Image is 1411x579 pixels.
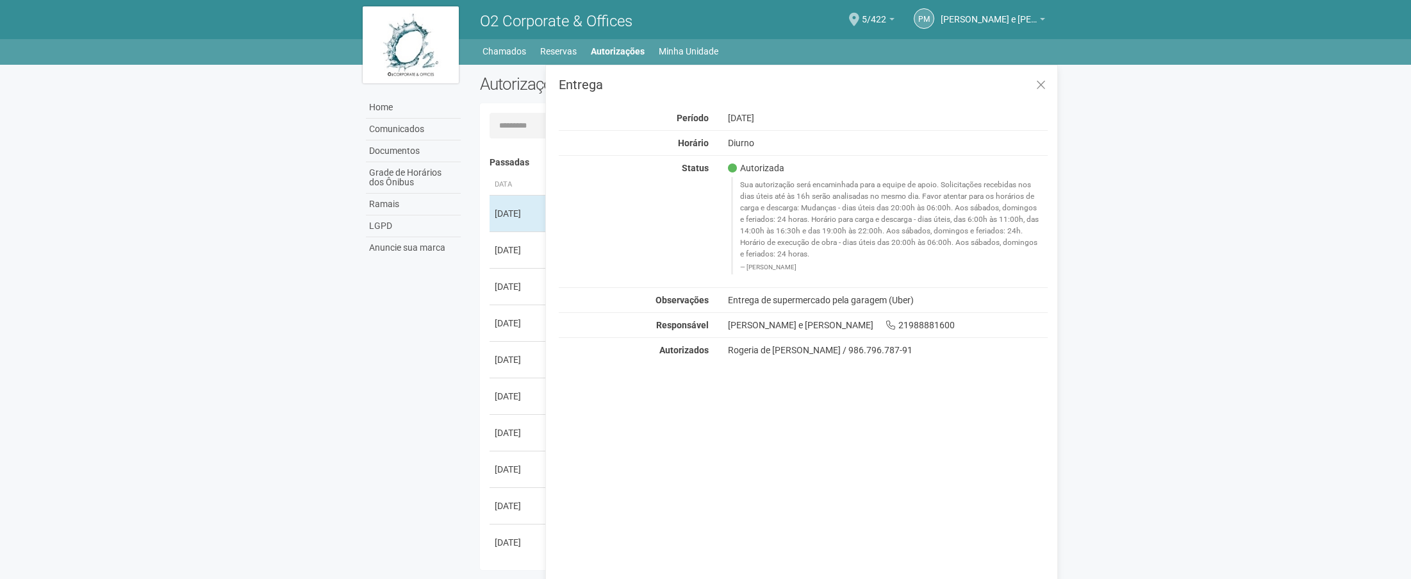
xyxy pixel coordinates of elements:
[718,319,1057,331] div: [PERSON_NAME] e [PERSON_NAME] 21988881600
[363,6,459,83] img: logo.jpg
[540,42,577,60] a: Reservas
[495,463,542,476] div: [DATE]
[495,353,542,366] div: [DATE]
[366,162,461,194] a: Grade de Horários dos Ônibus
[490,158,1039,167] h4: Passadas
[495,536,542,549] div: [DATE]
[731,177,1048,274] blockquote: Sua autorização será encaminhada para a equipe de apoio. Solicitações recebidas nos dias úteis at...
[490,174,547,196] th: Data
[495,390,542,403] div: [DATE]
[728,162,784,174] span: Autorizada
[366,215,461,237] a: LGPD
[728,344,1048,356] div: Rogeria de [PERSON_NAME] / 986.796.787-91
[495,426,542,439] div: [DATE]
[559,78,1048,91] h3: Entrega
[366,237,461,258] a: Anuncie sua marca
[682,163,709,173] strong: Status
[495,499,542,512] div: [DATE]
[495,207,542,220] div: [DATE]
[941,16,1045,26] a: [PERSON_NAME] e [PERSON_NAME]
[677,113,709,123] strong: Período
[718,294,1057,306] div: Entrega de supermercado pela garagem (Uber)
[941,2,1037,24] span: Pedro Miguel Lauria Meira e Sá
[495,244,542,256] div: [DATE]
[366,140,461,162] a: Documentos
[740,263,1041,272] footer: [PERSON_NAME]
[480,12,632,30] span: O2 Corporate & Offices
[718,137,1057,149] div: Diurno
[659,42,718,60] a: Minha Unidade
[862,2,886,24] span: 5/422
[366,194,461,215] a: Ramais
[483,42,526,60] a: Chamados
[718,112,1057,124] div: [DATE]
[495,280,542,293] div: [DATE]
[495,317,542,330] div: [DATE]
[480,74,754,94] h2: Autorizações
[656,320,709,330] strong: Responsável
[678,138,709,148] strong: Horário
[591,42,645,60] a: Autorizações
[914,8,934,29] a: PM
[366,97,461,119] a: Home
[656,295,709,305] strong: Observações
[366,119,461,140] a: Comunicados
[862,16,895,26] a: 5/422
[659,345,709,355] strong: Autorizados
